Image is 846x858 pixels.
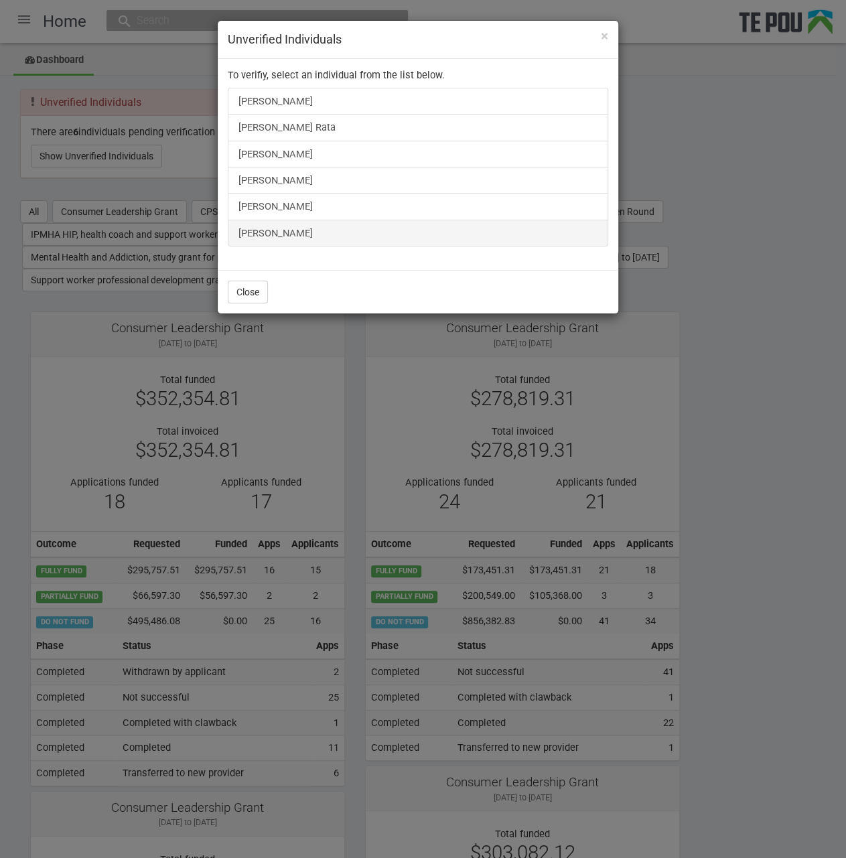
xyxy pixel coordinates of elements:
a: [PERSON_NAME] [228,167,608,194]
a: [PERSON_NAME] [228,88,608,115]
a: [PERSON_NAME] [228,220,608,246]
p: To verifiy, select an individual from the list below. [228,69,608,81]
button: Close [601,29,608,44]
span: × [601,28,608,44]
a: [PERSON_NAME] [228,193,608,220]
a: [PERSON_NAME] Rata [228,114,608,141]
a: [PERSON_NAME] [228,141,608,167]
button: Close [228,281,268,303]
h4: Unverified Individuals [228,31,608,48]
